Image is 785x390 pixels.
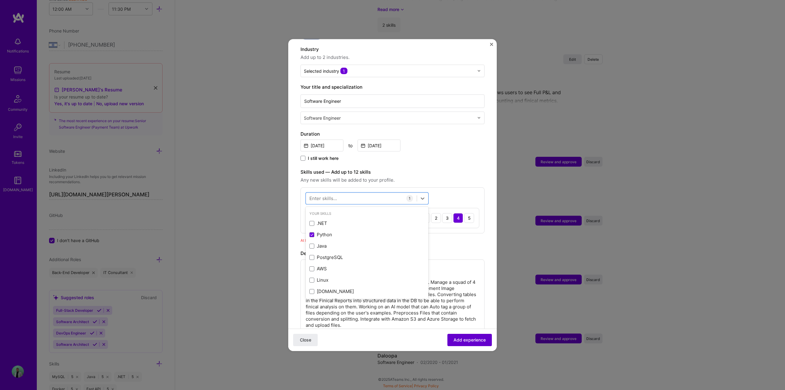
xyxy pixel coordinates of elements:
[301,168,484,176] label: Skills used — Add up to 12 skills
[306,210,428,217] div: Your Skills
[300,337,311,343] span: Close
[304,68,347,74] div: Selected industry
[431,213,441,223] div: 2
[309,195,337,202] div: Enter skills...
[308,155,339,161] span: I still work here
[447,334,492,346] button: Add experience
[293,334,318,346] button: Close
[301,176,484,183] span: Any new skills will be added to your profile.
[306,279,479,328] p: Lead different Microservices design and implementation. Manage a squad of 4 engineerings using ag...
[309,265,425,272] div: AWS
[477,116,481,120] img: drop icon
[309,243,425,249] div: Java
[301,53,484,61] span: Add up to 2 industries.
[406,195,413,202] div: 1
[309,220,425,226] div: .NET
[301,17,323,39] img: Company logo
[309,231,425,238] div: Python
[301,45,484,53] label: Industry
[453,213,463,223] div: 4
[442,213,452,223] div: 3
[301,130,484,137] label: Duration
[464,213,474,223] div: 5
[454,337,486,343] span: Add experience
[340,68,347,74] span: 1
[309,288,425,295] div: [DOMAIN_NAME]
[301,238,347,242] span: At least one skill is required
[301,250,326,256] label: Description
[309,277,425,283] div: Linux
[301,94,484,108] input: Role name
[309,254,425,261] div: PostgreSQL
[358,139,400,151] input: Date
[490,43,493,49] button: Close
[301,139,343,151] input: Date
[301,83,484,91] label: Your title and specialization
[348,142,353,149] div: to
[477,69,481,73] img: drop icon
